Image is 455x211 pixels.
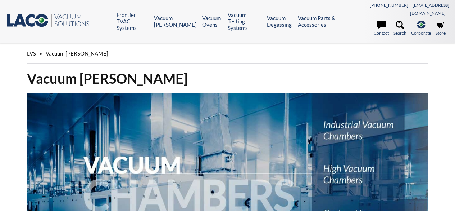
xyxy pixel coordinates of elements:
a: [EMAIL_ADDRESS][DOMAIN_NAME] [410,3,449,16]
a: Vacuum Degassing [267,15,292,28]
a: Vacuum [PERSON_NAME] [154,15,197,28]
a: Store [436,21,446,36]
h1: Vacuum [PERSON_NAME] [27,70,428,87]
a: Vacuum Ovens [202,15,222,28]
a: Contact [374,21,389,36]
div: » [27,43,428,64]
a: Vacuum Parts & Accessories [298,15,337,28]
a: [PHONE_NUMBER] [370,3,408,8]
span: Corporate [411,30,431,36]
a: Search [393,21,406,36]
a: Vacuum Testing Systems [228,12,261,31]
a: Frontier TVAC Systems [117,12,149,31]
span: Vacuum [PERSON_NAME] [46,50,108,57]
span: LVS [27,50,36,57]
